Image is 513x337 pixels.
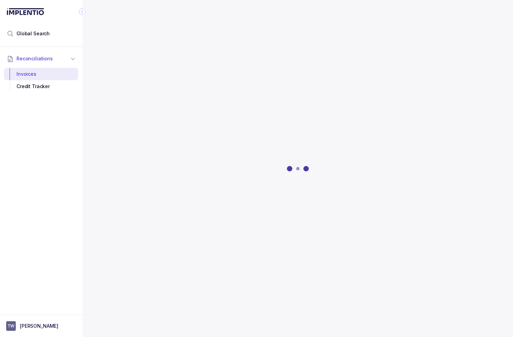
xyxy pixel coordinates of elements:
div: Invoices [10,68,73,80]
div: Reconciliations [4,67,78,94]
button: Reconciliations [4,51,78,66]
span: User initials [6,321,16,331]
div: Collapse Icon [78,8,86,16]
span: Global Search [16,30,50,37]
p: [PERSON_NAME] [20,323,58,329]
button: User initials[PERSON_NAME] [6,321,76,331]
div: Credit Tracker [10,80,73,93]
span: Reconciliations [16,55,53,62]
